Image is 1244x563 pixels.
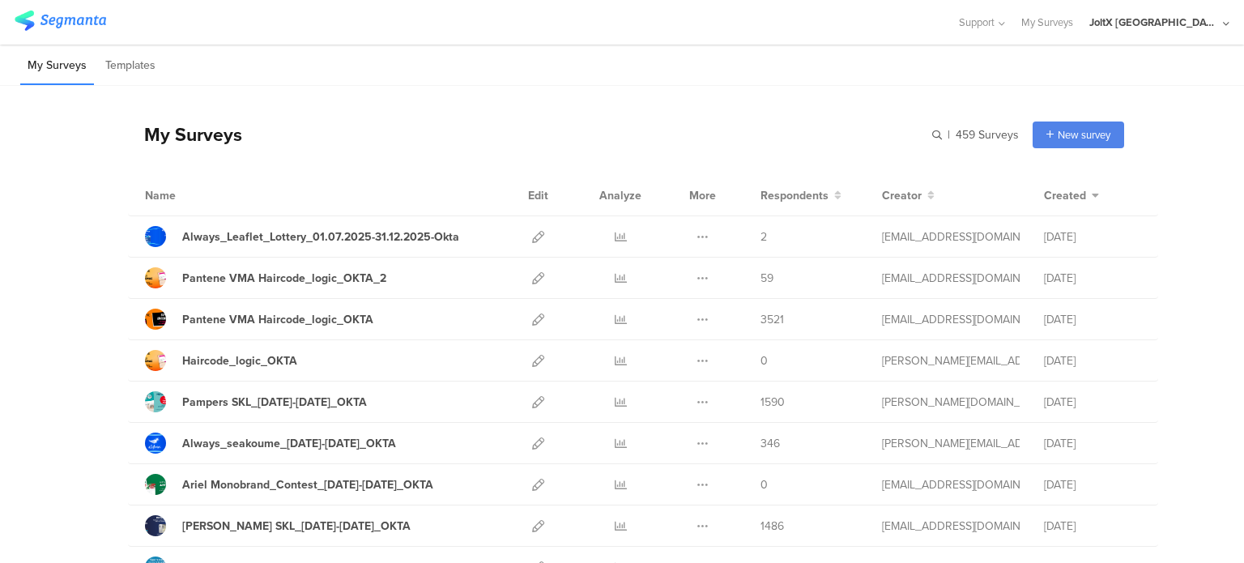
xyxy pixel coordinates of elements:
span: Respondents [760,187,829,204]
div: Edit [521,175,556,215]
span: | [945,126,952,143]
div: Haircode_logic_OKTA [182,352,297,369]
button: Respondents [760,187,841,204]
div: [DATE] [1044,394,1141,411]
div: JoltX [GEOGRAPHIC_DATA] [1089,15,1219,30]
div: skora.es@pg.com [882,394,1020,411]
a: Pampers SKL_[DATE]-[DATE]_OKTA [145,391,367,412]
div: [DATE] [1044,311,1141,328]
div: [DATE] [1044,352,1141,369]
div: baroutis.db@pg.com [882,476,1020,493]
div: [DATE] [1044,476,1141,493]
a: Always_seakoume_[DATE]-[DATE]_OKTA [145,433,396,454]
li: Templates [98,47,163,85]
button: Created [1044,187,1099,204]
span: 459 Surveys [956,126,1019,143]
span: Creator [882,187,922,204]
div: [DATE] [1044,518,1141,535]
span: 59 [760,270,773,287]
div: [DATE] [1044,270,1141,287]
div: baroutis.db@pg.com [882,311,1020,328]
a: Always_Leaflet_Lottery_01.07.2025-31.12.2025-Okta [145,226,459,247]
div: More [685,175,720,215]
span: Support [959,15,995,30]
span: 3521 [760,311,784,328]
button: Creator [882,187,935,204]
div: [DATE] [1044,435,1141,452]
span: 1486 [760,518,784,535]
span: New survey [1058,127,1110,143]
div: Gillette SKL_24April25-07May25_OKTA [182,518,411,535]
a: Haircode_logic_OKTA [145,350,297,371]
span: Created [1044,187,1086,204]
div: Always_seakoume_03May25-30June25_OKTA [182,435,396,452]
span: 2 [760,228,767,245]
span: 0 [760,476,768,493]
div: Pantene VMA Haircode_logic_OKTA_2 [182,270,386,287]
a: [PERSON_NAME] SKL_[DATE]-[DATE]_OKTA [145,515,411,536]
div: betbeder.mb@pg.com [882,228,1020,245]
img: segmanta logo [15,11,106,31]
div: Ariel Monobrand_Contest_01May25-31May25_OKTA [182,476,433,493]
li: My Surveys [20,47,94,85]
div: Always_Leaflet_Lottery_01.07.2025-31.12.2025-Okta [182,228,459,245]
div: Pantene VMA Haircode_logic_OKTA [182,311,373,328]
div: My Surveys [128,121,242,148]
a: Pantene VMA Haircode_logic_OKTA [145,309,373,330]
div: baroutis.db@pg.com [882,270,1020,287]
div: baroutis.db@pg.com [882,518,1020,535]
a: Pantene VMA Haircode_logic_OKTA_2 [145,267,386,288]
div: [DATE] [1044,228,1141,245]
div: arvanitis.a@pg.com [882,435,1020,452]
div: arvanitis.a@pg.com [882,352,1020,369]
div: Analyze [596,175,645,215]
span: 346 [760,435,780,452]
a: Ariel Monobrand_Contest_[DATE]-[DATE]_OKTA [145,474,433,495]
span: 0 [760,352,768,369]
div: Pampers SKL_8May25-21May25_OKTA [182,394,367,411]
span: 1590 [760,394,785,411]
div: Name [145,187,242,204]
